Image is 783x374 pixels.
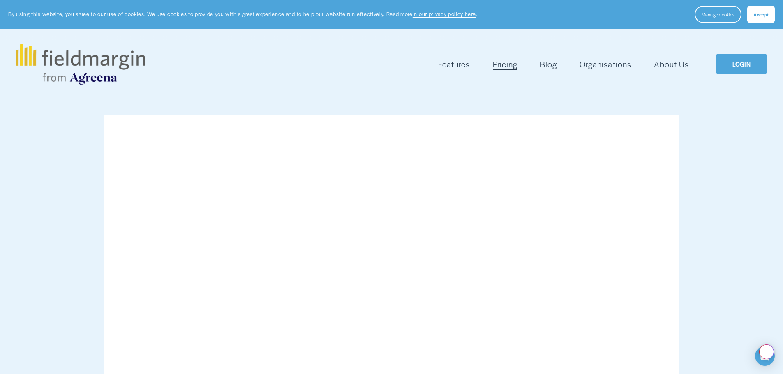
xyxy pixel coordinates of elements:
span: Manage cookies [702,11,734,18]
a: About Us [654,57,689,71]
div: Open Intercom Messenger [755,346,775,366]
a: Pricing [493,57,517,71]
a: LOGIN [716,54,767,75]
span: Accept [753,11,769,18]
button: Accept [747,6,775,23]
button: Manage cookies [695,6,741,23]
a: Organisations [580,57,631,71]
span: Features [438,58,470,70]
a: Blog [540,57,557,71]
a: in our privacy policy here [413,10,476,18]
p: By using this website, you agree to our use of cookies. We use cookies to provide you with a grea... [8,10,477,18]
img: fieldmargin.com [16,44,145,85]
a: folder dropdown [438,57,470,71]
